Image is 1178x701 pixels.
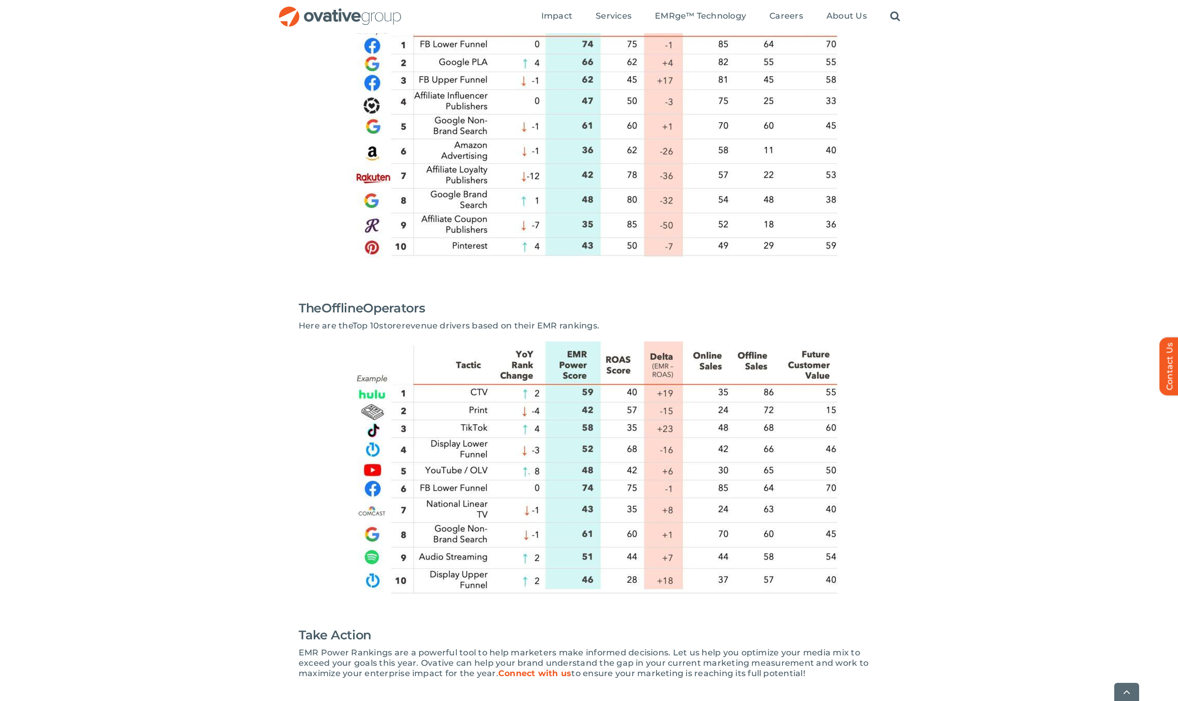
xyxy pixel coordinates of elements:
[655,11,746,22] a: EMRge™ Technology
[769,11,803,21] span: Careers
[541,11,572,22] a: Impact
[321,301,363,316] span: Offline
[541,11,572,21] span: Impact
[299,321,353,331] span: Here are the
[402,321,600,331] span: revenue drivers based on their EMR rankings.
[769,11,803,22] a: Careers
[353,321,379,331] span: Top 10
[596,11,632,21] span: Services
[890,11,900,22] a: Search
[379,321,401,331] span: store
[826,11,867,22] a: About Us
[596,11,632,22] a: Services
[498,668,572,678] a: Connect with us
[278,5,402,15] a: OG_Full_horizontal_RGB
[299,301,321,316] span: The
[299,627,371,642] span: Take Action
[363,301,425,316] span: Operators
[299,648,868,678] span: EMR Power Rankings are a powerful tool to help marketers make informed decisions. Let us help you...
[655,11,746,21] span: EMRge™ Technology
[826,11,867,21] span: About Us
